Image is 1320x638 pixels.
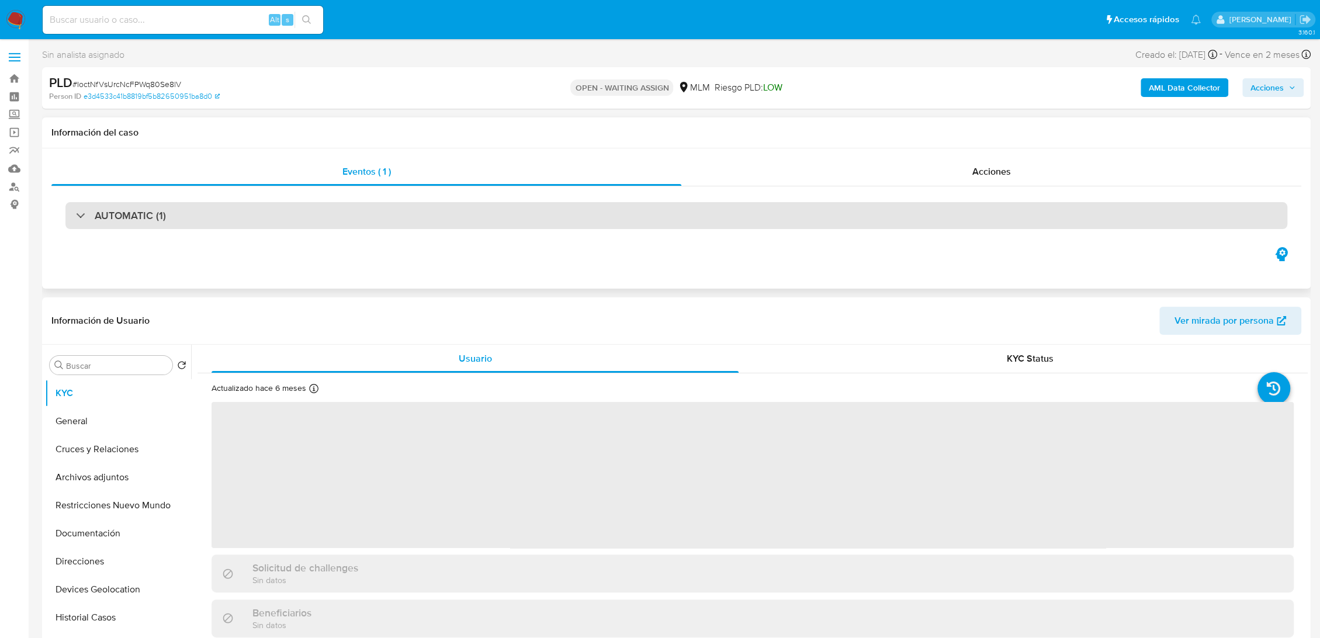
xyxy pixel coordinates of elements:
[342,165,391,178] span: Eventos ( 1 )
[42,48,124,61] span: Sin analista asignado
[678,81,709,94] div: MLM
[1135,47,1217,63] div: Creado el: [DATE]
[45,491,191,519] button: Restricciones Nuevo Mundo
[459,352,492,365] span: Usuario
[1141,78,1228,97] button: AML Data Collector
[252,574,358,585] p: Sin datos
[1229,14,1295,25] p: fernando.ftapiamartinez@mercadolibre.com.mx
[43,12,323,27] input: Buscar usuario o caso...
[212,402,1294,548] span: ‌
[1007,352,1054,365] span: KYC Status
[252,619,311,630] p: Sin datos
[212,383,306,394] p: Actualizado hace 6 meses
[570,79,673,96] p: OPEN - WAITING ASSIGN
[212,599,1294,637] div: BeneficiariosSin datos
[49,91,81,102] b: Person ID
[72,78,181,90] span: # IoctNfVsUrcNcFPWq80Se8lV
[51,127,1301,138] h1: Información del caso
[45,407,191,435] button: General
[95,209,166,222] h3: AUTOMATIC (1)
[212,554,1294,592] div: Solicitud de challengesSin datos
[177,360,186,373] button: Volver al orden por defecto
[1159,307,1301,335] button: Ver mirada por persona
[1250,78,1284,97] span: Acciones
[1299,13,1311,26] a: Salir
[270,14,279,25] span: Alt
[1114,13,1179,26] span: Accesos rápidos
[49,73,72,92] b: PLD
[45,547,191,575] button: Direcciones
[1149,78,1220,97] b: AML Data Collector
[252,606,311,619] h3: Beneficiarios
[252,561,358,574] h3: Solicitud de challenges
[66,360,168,371] input: Buscar
[972,165,1011,178] span: Acciones
[45,604,191,632] button: Historial Casos
[45,575,191,604] button: Devices Geolocation
[45,435,191,463] button: Cruces y Relaciones
[45,463,191,491] button: Archivos adjuntos
[1225,48,1300,61] span: Vence en 2 meses
[714,81,782,94] span: Riesgo PLD:
[65,202,1287,229] div: AUTOMATIC (1)
[286,14,289,25] span: s
[1175,307,1274,335] span: Ver mirada por persona
[45,379,191,407] button: KYC
[45,519,191,547] button: Documentación
[1219,47,1222,63] span: -
[84,91,220,102] a: e3d4533c41b8819bf5b82650951ba8d0
[51,315,150,327] h1: Información de Usuario
[1191,15,1201,25] a: Notificaciones
[54,360,64,370] button: Buscar
[295,12,318,28] button: search-icon
[1242,78,1304,97] button: Acciones
[763,81,782,94] span: LOW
